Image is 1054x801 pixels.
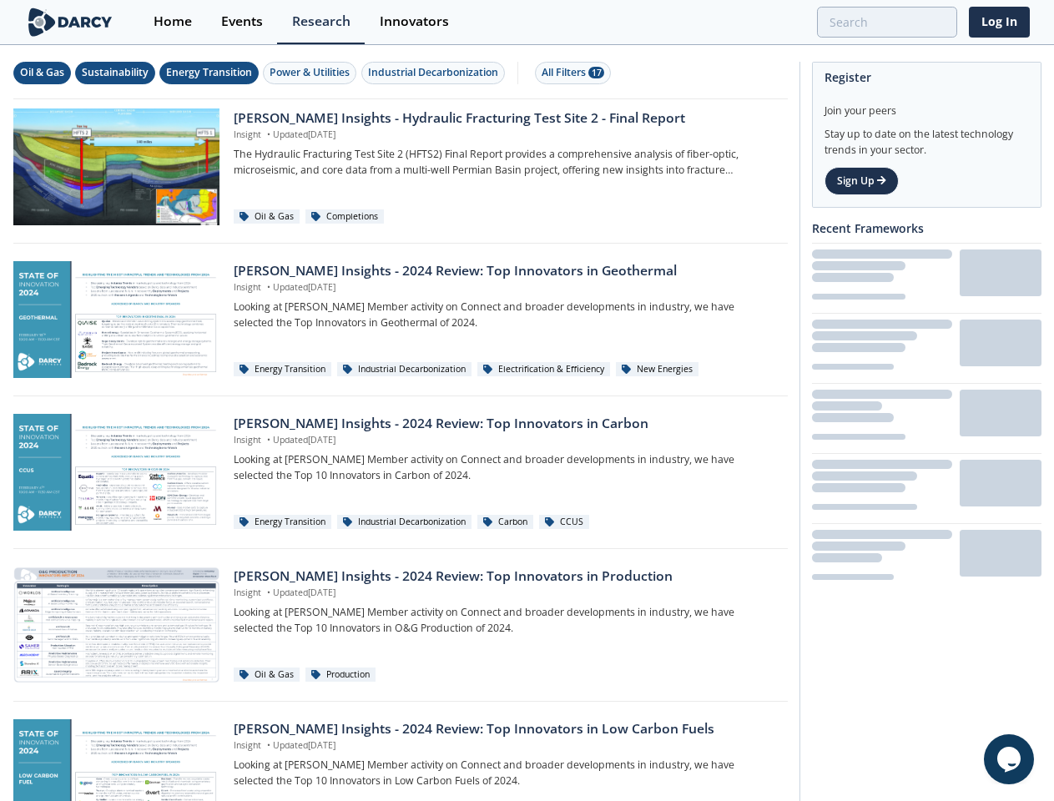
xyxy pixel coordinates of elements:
span: • [264,587,273,598]
span: 17 [588,67,604,78]
input: Advanced Search [817,7,957,38]
a: Log In [969,7,1030,38]
div: Stay up to date on the latest technology trends in your sector. [825,118,1029,158]
div: Join your peers [825,92,1029,118]
div: Industrial Decarbonization [337,362,472,377]
p: Looking at [PERSON_NAME] Member activity on Connect and broader developments in industry, we have... [234,452,775,483]
div: [PERSON_NAME] Insights - 2024 Review: Top Innovators in Production [234,567,775,587]
div: Research [292,15,350,28]
a: Darcy Insights - 2024 Review: Top Innovators in Carbon preview [PERSON_NAME] Insights - 2024 Revi... [13,414,788,531]
div: Industrial Decarbonization [368,65,498,80]
div: Energy Transition [234,362,331,377]
div: Innovators [380,15,449,28]
p: Insight Updated [DATE] [234,739,775,753]
a: Darcy Insights - 2024 Review: Top Innovators in Production preview [PERSON_NAME] Insights - 2024 ... [13,567,788,683]
p: Insight Updated [DATE] [234,434,775,447]
a: Darcy Insights - Hydraulic Fracturing Test Site 2 - Final Report preview [PERSON_NAME] Insights -... [13,108,788,225]
div: New Energies [616,362,698,377]
a: Darcy Insights - 2024 Review: Top Innovators in Geothermal preview [PERSON_NAME] Insights - 2024 ... [13,261,788,378]
button: Sustainability [75,62,155,84]
button: Oil & Gas [13,62,71,84]
button: Energy Transition [159,62,259,84]
div: Carbon [477,515,533,530]
p: Looking at [PERSON_NAME] Member activity on Connect and broader developments in industry, we have... [234,300,775,330]
iframe: chat widget [984,734,1037,784]
div: Energy Transition [166,65,252,80]
p: Insight Updated [DATE] [234,128,775,142]
div: Completions [305,209,384,224]
div: [PERSON_NAME] Insights - 2024 Review: Top Innovators in Geothermal [234,261,775,281]
button: Power & Utilities [263,62,356,84]
button: All Filters 17 [535,62,611,84]
button: Industrial Decarbonization [361,62,505,84]
p: Looking at [PERSON_NAME] Member activity on Connect and broader developments in industry, we have... [234,605,775,636]
div: Register [825,63,1029,92]
div: CCUS [539,515,589,530]
span: • [264,739,273,751]
div: Sustainability [82,65,149,80]
span: • [264,281,273,293]
div: Power & Utilities [270,65,350,80]
p: The Hydraulic Fracturing Test Site 2 (HFTS2) Final Report provides a comprehensive analysis of fi... [234,147,775,178]
span: • [264,434,273,446]
div: Recent Frameworks [812,214,1041,243]
p: Insight Updated [DATE] [234,281,775,295]
div: Production [305,667,376,683]
div: Oil & Gas [20,65,64,80]
span: • [264,128,273,140]
div: Electrification & Efficiency [477,362,610,377]
div: Home [154,15,192,28]
a: Sign Up [825,167,899,195]
div: Energy Transition [234,515,331,530]
div: Events [221,15,263,28]
div: [PERSON_NAME] Insights - 2024 Review: Top Innovators in Carbon [234,414,775,434]
p: Insight Updated [DATE] [234,587,775,600]
div: Oil & Gas [234,667,300,683]
div: Oil & Gas [234,209,300,224]
div: [PERSON_NAME] Insights - 2024 Review: Top Innovators in Low Carbon Fuels [234,719,775,739]
img: logo-wide.svg [25,8,116,37]
div: [PERSON_NAME] Insights - Hydraulic Fracturing Test Site 2 - Final Report [234,108,775,128]
div: Industrial Decarbonization [337,515,472,530]
p: Looking at [PERSON_NAME] Member activity on Connect and broader developments in industry, we have... [234,758,775,788]
div: All Filters [542,65,604,80]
